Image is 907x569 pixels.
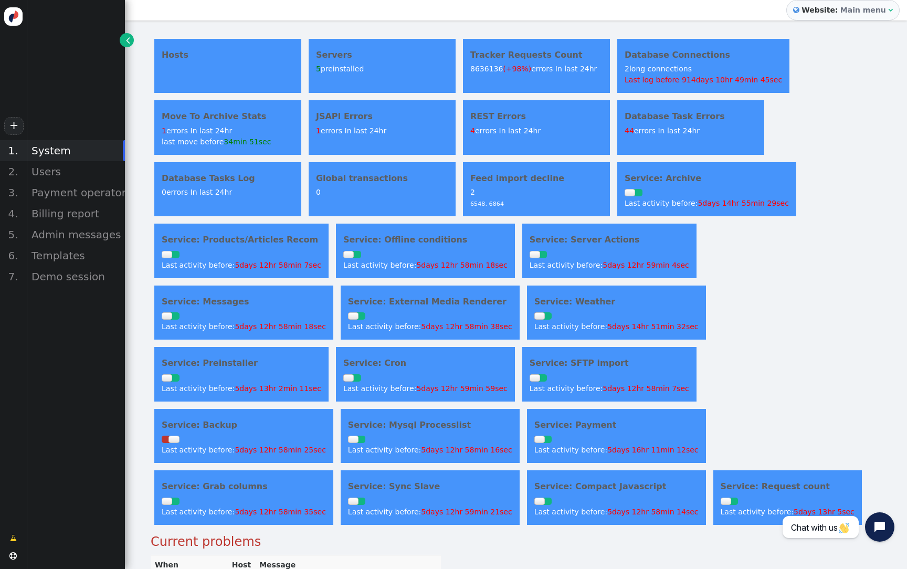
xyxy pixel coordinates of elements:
[793,5,799,16] span: 
[607,322,698,331] span: 5days 14hr 51min 32sec
[625,127,634,135] span: 44
[840,6,886,14] b: Main menu
[235,508,325,516] span: 5days 12hr 58min 35sec
[316,188,321,196] span: 0
[470,49,603,61] h4: Tracker Requests Count
[530,234,689,246] h4: Service: Server Actions
[416,261,507,269] span: 5days 12hr 58min 18sec
[625,64,782,86] div: long connections
[235,384,321,393] span: 5days 13hr 2min 11sec
[625,172,789,185] h4: Service: Archive
[421,322,512,331] span: 5days 12hr 58min 38sec
[416,384,507,393] span: 5days 12hr 59min 59sec
[162,383,321,394] div: Last activity before:
[4,117,23,135] a: +
[162,172,294,185] h4: Database Tasks Log
[625,49,782,61] h4: Database Connections
[534,296,699,308] h4: Service: Weather
[625,65,629,73] span: 2
[162,357,321,370] h4: Service: Preinstaller
[888,6,893,14] span: 
[625,110,757,123] h4: Database Task Errors
[26,224,125,245] div: Admin messages
[162,419,326,431] h4: Service: Backup
[625,75,782,86] div: Last log before 914days 10hr 49min 45sec
[316,127,321,135] span: 1
[721,480,855,493] h4: Service: Request count
[348,445,512,456] div: Last activity before:
[530,383,689,394] div: Last activity before:
[120,33,134,47] a: 
[470,172,603,185] h4: Feed import decline
[794,508,855,516] span: 5days 13hr 5sec
[4,7,23,26] img: logo-icon.svg
[162,507,326,518] div: Last activity before:
[625,125,757,136] div: errors In last 24hr
[162,136,294,147] div: last move before
[530,260,689,271] div: Last activity before:
[534,321,699,332] div: Last activity before:
[316,65,321,73] span: 5
[162,480,326,493] h4: Service: Grab columns
[534,419,699,431] h4: Service: Payment
[162,125,294,136] div: errors In last 24hr
[162,49,294,61] h4: Hosts
[26,245,125,266] div: Templates
[162,127,166,135] span: 1
[26,182,125,203] div: Payment operators
[470,125,603,136] div: errors In last 24hr
[348,296,512,308] h4: Service: External Media Renderer
[470,201,504,207] span: 6548, 6864
[26,140,125,161] div: System
[343,357,508,370] h4: Service: Cron
[348,507,512,518] div: Last activity before:
[316,110,448,123] h4: JSAPI Errors
[26,161,125,182] div: Users
[316,172,448,185] h4: Global transactions
[421,508,512,516] span: 5days 12hr 59min 21sec
[603,384,689,393] span: 5days 12hr 58min 7sec
[470,188,475,196] span: 2
[162,445,326,456] div: Last activity before:
[235,446,325,454] span: 5days 12hr 58min 25sec
[470,64,603,75] div: errors In last 24hr
[9,552,17,560] span: 
[534,445,699,456] div: Last activity before:
[162,321,326,332] div: Last activity before:
[421,446,512,454] span: 5days 12hr 58min 16sec
[316,125,448,136] div: errors In last 24hr
[316,49,448,61] h4: Servers
[348,480,512,493] h4: Service: Sync Slave
[162,234,321,246] h4: Service: Products/Articles Recom
[343,234,508,246] h4: Service: Offline conditions
[343,260,508,271] div: Last activity before:
[625,198,789,209] div: Last activity before:
[470,110,603,123] h4: REST Errors
[348,419,512,431] h4: Service: Mysql Processlist
[607,508,698,516] span: 5days 12hr 58min 14sec
[151,532,881,551] h3: Current problems
[799,5,840,16] b: Website:
[224,138,271,146] span: 34min 51sec
[607,446,698,454] span: 5days 16hr 11min 12sec
[26,203,125,224] div: Billing report
[3,529,24,547] a: 
[162,296,326,308] h4: Service: Messages
[235,261,321,269] span: 5days 12hr 58min 7sec
[534,480,699,493] h4: Service: Compact Javascript
[470,65,531,73] span: 8636136
[235,322,325,331] span: 5days 12hr 58min 18sec
[721,507,855,518] div: Last activity before:
[162,260,321,271] div: Last activity before:
[162,188,166,196] span: 0
[603,261,689,269] span: 5days 12hr 59min 4sec
[10,533,17,544] span: 
[26,266,125,287] div: Demo session
[348,321,512,332] div: Last activity before:
[470,127,475,135] span: 4
[534,507,699,518] div: Last activity before:
[530,357,689,370] h4: Service: SFTP import
[698,199,788,207] span: 5days 14hr 55min 29sec
[503,65,531,73] span: (+98%)
[126,35,130,46] span: 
